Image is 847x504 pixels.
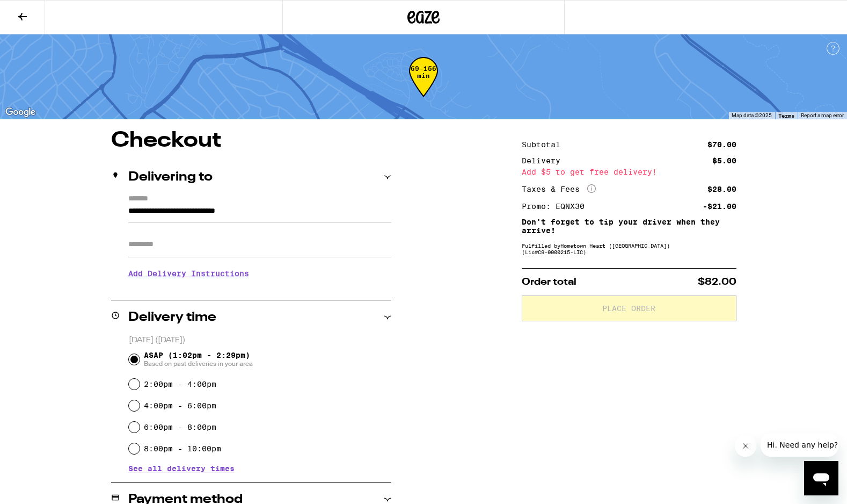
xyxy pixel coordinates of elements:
div: -$21.00 [703,203,736,210]
span: Place Order [602,305,655,312]
div: Subtotal [522,141,568,148]
button: See all delivery times [128,465,235,472]
a: Terms [778,112,794,119]
img: Google [3,105,38,119]
div: Delivery [522,157,568,164]
p: [DATE] ([DATE]) [129,335,391,345]
span: Based on past deliveries in your area [144,359,253,368]
p: We'll contact you at [PHONE_NUMBER] when we arrive [128,286,391,294]
label: 8:00pm - 10:00pm [144,444,221,453]
div: Taxes & Fees [522,184,596,194]
label: 4:00pm - 6:00pm [144,401,216,410]
h1: Checkout [111,130,391,152]
div: Add $5 to get free delivery! [522,168,736,176]
p: Don't forget to tip your driver when they arrive! [522,218,736,235]
span: Order total [522,277,576,287]
iframe: Message from company [761,433,838,457]
div: $5.00 [712,157,736,164]
button: Place Order [522,296,736,321]
h3: Add Delivery Instructions [128,261,391,286]
iframe: Close message [735,435,756,457]
div: Fulfilled by Hometown Heart ([GEOGRAPHIC_DATA]) (Lic# C9-0000215-LIC ) [522,242,736,255]
label: 6:00pm - 8:00pm [144,423,216,431]
a: Report a map error [801,112,844,118]
h2: Delivering to [128,171,213,184]
a: Open this area in Google Maps (opens a new window) [3,105,38,119]
span: ASAP (1:02pm - 2:29pm) [144,351,253,368]
div: $28.00 [707,185,736,193]
span: Map data ©2025 [732,112,772,118]
div: $70.00 [707,141,736,148]
div: Promo: EQNX30 [522,203,592,210]
iframe: Button to launch messaging window [804,461,838,495]
h2: Delivery time [128,311,216,324]
div: 69-156 min [409,65,438,105]
label: 2:00pm - 4:00pm [144,380,216,388]
span: $82.00 [698,277,736,287]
